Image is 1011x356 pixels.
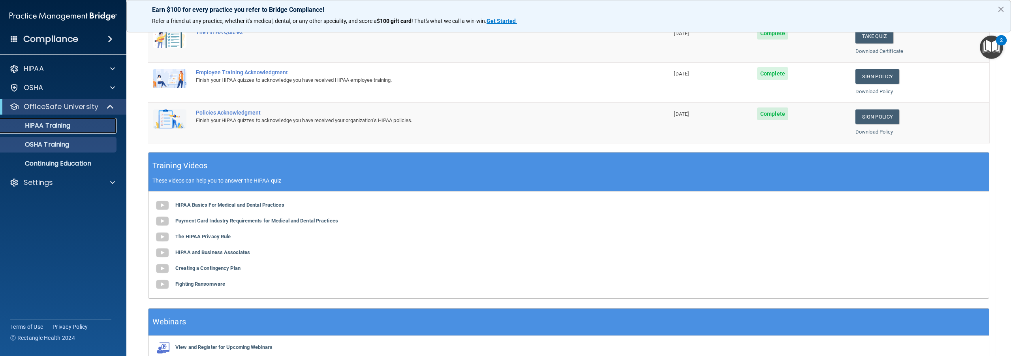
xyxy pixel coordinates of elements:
a: Terms of Use [10,323,43,331]
span: Ⓒ Rectangle Health 2024 [10,334,75,342]
div: 2 [1000,40,1003,51]
a: Sign Policy [855,109,899,124]
button: Take Quiz [855,29,893,43]
p: These videos can help you to answer the HIPAA quiz [152,177,985,184]
a: Sign Policy [855,69,899,84]
img: gray_youtube_icon.38fcd6cc.png [154,261,170,277]
h5: Webinars [152,315,186,329]
img: gray_youtube_icon.38fcd6cc.png [154,213,170,229]
p: HIPAA [24,64,44,73]
img: webinarIcon.c7ebbf15.png [154,342,170,354]
button: Open Resource Center, 2 new notifications [980,36,1003,59]
a: Download Policy [855,89,893,94]
span: Complete [757,67,788,80]
a: Get Started [487,18,517,24]
p: Earn $100 for every practice you refer to Bridge Compliance! [152,6,985,13]
b: Payment Card Industry Requirements for Medical and Dental Practices [175,218,338,224]
button: Close [997,3,1005,15]
img: gray_youtube_icon.38fcd6cc.png [154,277,170,292]
div: Finish your HIPAA quizzes to acknowledge you have received HIPAA employee training. [196,75,630,85]
span: Complete [757,27,788,40]
div: Finish your HIPAA quizzes to acknowledge you have received your organization’s HIPAA policies. [196,116,630,125]
p: OSHA [24,83,43,92]
p: OSHA Training [5,141,69,149]
p: HIPAA Training [5,122,70,130]
strong: $100 gift card [377,18,412,24]
a: Download Certificate [855,48,903,54]
span: [DATE] [674,30,689,36]
a: OSHA [9,83,115,92]
b: Fighting Ransomware [175,281,225,287]
span: [DATE] [674,71,689,77]
img: gray_youtube_icon.38fcd6cc.png [154,245,170,261]
b: Creating a Contingency Plan [175,265,241,271]
a: HIPAA [9,64,115,73]
span: ! That's what we call a win-win. [412,18,487,24]
h4: Compliance [23,34,78,45]
a: Privacy Policy [53,323,88,331]
div: Employee Training Acknowledgment [196,69,630,75]
strong: Get Started [487,18,516,24]
img: gray_youtube_icon.38fcd6cc.png [154,229,170,245]
b: HIPAA Basics For Medical and Dental Practices [175,202,284,208]
a: Settings [9,178,115,187]
p: Continuing Education [5,160,113,168]
div: Policies Acknowledgment [196,109,630,116]
b: View and Register for Upcoming Webinars [175,344,272,350]
span: Refer a friend at any practice, whether it's medical, dental, or any other speciality, and score a [152,18,377,24]
p: OfficeSafe University [24,102,98,111]
b: The HIPAA Privacy Rule [175,234,231,239]
span: Complete [757,107,788,120]
a: OfficeSafe University [9,102,115,111]
p: Settings [24,178,53,187]
a: Download Policy [855,129,893,135]
h5: Training Videos [152,159,208,173]
b: HIPAA and Business Associates [175,249,250,255]
span: [DATE] [674,111,689,117]
img: gray_youtube_icon.38fcd6cc.png [154,198,170,213]
img: PMB logo [9,8,117,24]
